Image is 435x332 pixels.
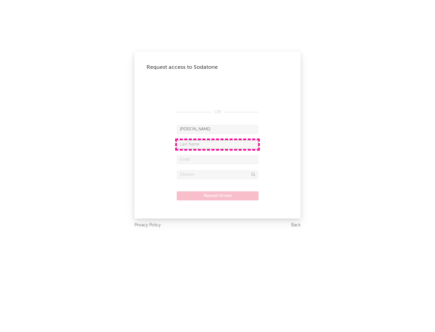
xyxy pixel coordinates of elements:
input: Last Name [177,140,258,149]
a: Back [291,222,301,229]
div: Request access to Sodatone [147,64,288,71]
a: Privacy Policy [134,222,161,229]
input: Division [177,170,258,179]
button: Request Access [177,191,259,200]
input: Email [177,155,258,164]
div: OR [177,109,258,116]
input: First Name [177,125,258,134]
